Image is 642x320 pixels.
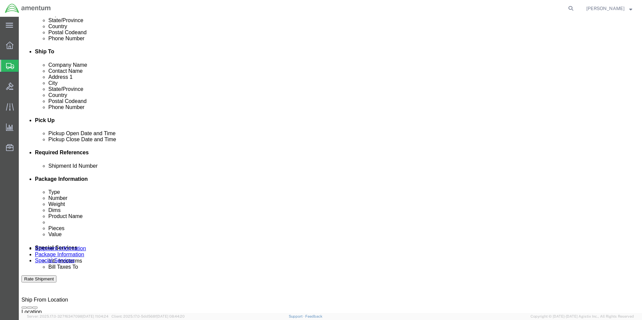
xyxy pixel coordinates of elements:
span: Client: 2025.17.0-5dd568f [111,314,185,318]
span: Server: 2025.17.0-327f6347098 [27,314,108,318]
span: [DATE] 11:04:24 [82,314,108,318]
a: Feedback [305,314,322,318]
button: [PERSON_NAME] [586,4,633,12]
img: logo [5,3,51,13]
span: Copyright © [DATE]-[DATE] Agistix Inc., All Rights Reserved [531,314,634,319]
span: ADRIAN RODRIGUEZ, JR [586,5,625,12]
a: Support [289,314,306,318]
span: [DATE] 08:44:20 [156,314,185,318]
iframe: FS Legacy Container [19,17,642,313]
